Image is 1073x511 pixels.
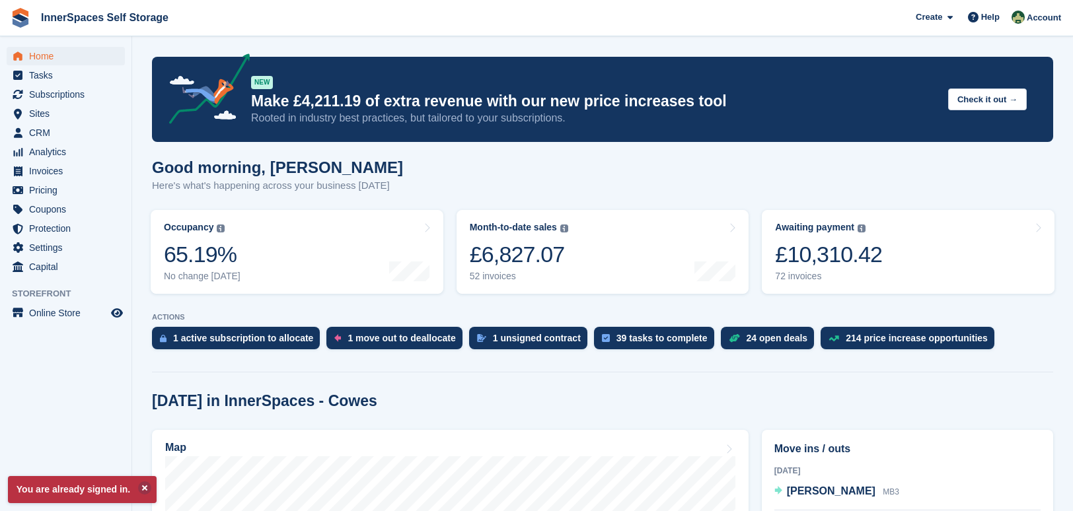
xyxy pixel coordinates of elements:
[1027,11,1061,24] span: Account
[7,162,125,180] a: menu
[152,178,403,193] p: Here's what's happening across your business [DATE]
[602,334,610,342] img: task-75834270c22a3079a89374b754ae025e5fb1db73e45f91037f5363f120a921f8.svg
[7,104,125,123] a: menu
[29,238,108,257] span: Settings
[158,53,250,129] img: price-adjustments-announcement-icon-8257ccfd72463d97f412b2fc003d46551f7dbcb40ab6d574587a9cd5c0d94...
[152,327,326,356] a: 1 active subscription to allocate
[160,334,166,343] img: active_subscription_to_allocate_icon-d502201f5373d7db506a760aba3b589e785aa758c864c3986d89f69b8ff3...
[470,241,568,268] div: £6,827.07
[109,305,125,321] a: Preview store
[594,327,721,356] a: 39 tasks to complete
[29,200,108,219] span: Coupons
[29,143,108,161] span: Analytics
[829,335,839,341] img: price_increase_opportunities-93ffe204e8149a01c8c9dc8f82e8f89637d9d84a8eef4429ea346261dce0b2c0.svg
[348,333,455,343] div: 1 move out to deallocate
[469,327,594,356] a: 1 unsigned contract
[164,271,240,282] div: No change [DATE]
[493,333,581,343] div: 1 unsigned contract
[164,222,213,233] div: Occupancy
[7,181,125,199] a: menu
[1012,11,1025,24] img: Paula Amey
[7,219,125,238] a: menu
[7,200,125,219] a: menu
[251,92,938,111] p: Make £4,211.19 of extra revenue with our new price increases tool
[29,104,108,123] span: Sites
[151,210,443,294] a: Occupancy 65.19% No change [DATE]
[775,222,854,233] div: Awaiting payment
[729,333,740,343] img: deal-1b604bf984904fb50ccaf53a9ad4b4a5d6e5aea283cecdc64d6e3604feb123c2.svg
[560,224,568,232] img: icon-info-grey-7440780725fd019a000dd9b08b2336e03edf1995a4989e88bcd33f0948082b44.svg
[29,47,108,65] span: Home
[11,8,30,28] img: stora-icon-8386f47178a22dfd0bd8f6a31ec36ba5ce8667c1dd55bd0f319d3a0aa187defe.svg
[7,85,125,104] a: menu
[858,224,866,232] img: icon-info-grey-7440780725fd019a000dd9b08b2336e03edf1995a4989e88bcd33f0948082b44.svg
[29,257,108,276] span: Capital
[774,465,1041,477] div: [DATE]
[981,11,1000,24] span: Help
[775,241,882,268] div: £10,310.42
[29,219,108,238] span: Protection
[747,333,808,343] div: 24 open deals
[36,7,174,28] a: InnerSpaces Self Storage
[7,257,125,276] a: menu
[470,222,557,233] div: Month-to-date sales
[916,11,942,24] span: Create
[173,333,313,343] div: 1 active subscription to allocate
[948,88,1027,110] button: Check it out →
[12,287,131,300] span: Storefront
[477,334,486,342] img: contract_signature_icon-13c848040528278c33f63329250d36e43548de30e8caae1d1a13099fd9432cc5.svg
[152,313,1053,322] p: ACTIONS
[821,327,1001,356] a: 214 price increase opportunities
[29,304,108,322] span: Online Store
[29,66,108,85] span: Tasks
[846,333,988,343] div: 214 price increase opportunities
[762,210,1054,294] a: Awaiting payment £10,310.42 72 invoices
[7,123,125,142] a: menu
[152,392,377,410] h2: [DATE] in InnerSpaces - Cowes
[787,485,875,496] span: [PERSON_NAME]
[251,76,273,89] div: NEW
[29,162,108,180] span: Invoices
[457,210,749,294] a: Month-to-date sales £6,827.07 52 invoices
[7,238,125,257] a: menu
[7,304,125,322] a: menu
[29,85,108,104] span: Subscriptions
[334,334,341,342] img: move_outs_to_deallocate_icon-f764333ba52eb49d3ac5e1228854f67142a1ed5810a6f6cc68b1a99e826820c5.svg
[775,271,882,282] div: 72 invoices
[883,487,899,496] span: MB3
[29,181,108,199] span: Pricing
[7,66,125,85] a: menu
[470,271,568,282] div: 52 invoices
[251,111,938,125] p: Rooted in industry best practices, but tailored to your subscriptions.
[164,241,240,268] div: 65.19%
[152,158,403,176] h1: Good morning, [PERSON_NAME]
[774,483,899,500] a: [PERSON_NAME] MB3
[29,123,108,142] span: CRM
[774,441,1041,457] h2: Move ins / outs
[7,47,125,65] a: menu
[165,442,186,454] h2: Map
[616,333,708,343] div: 39 tasks to complete
[7,143,125,161] a: menu
[8,476,157,503] p: You are already signed in.
[326,327,468,356] a: 1 move out to deallocate
[217,224,225,232] img: icon-info-grey-7440780725fd019a000dd9b08b2336e03edf1995a4989e88bcd33f0948082b44.svg
[721,327,821,356] a: 24 open deals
